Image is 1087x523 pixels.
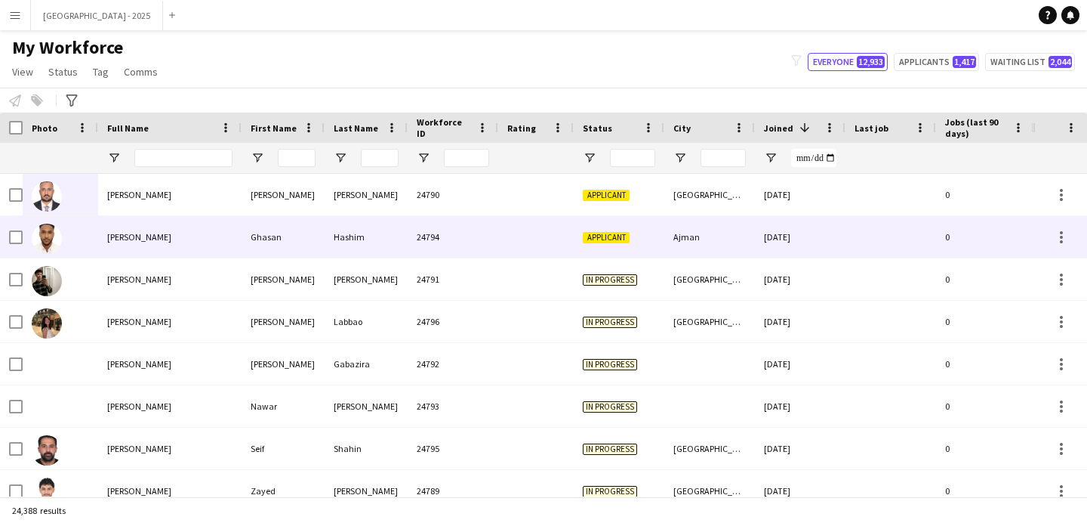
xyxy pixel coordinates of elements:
[755,343,845,385] div: [DATE]
[32,122,57,134] span: Photo
[945,116,1007,139] span: Jobs (last 90 days)
[408,470,498,512] div: 24789
[1049,56,1072,68] span: 2,044
[87,62,115,82] a: Tag
[48,65,78,79] span: Status
[32,181,62,212] img: Ahmed Ali
[242,343,325,385] div: [PERSON_NAME]
[251,151,264,165] button: Open Filter Menu
[664,258,755,300] div: [GEOGRAPHIC_DATA]
[242,301,325,342] div: [PERSON_NAME]
[325,174,408,215] div: [PERSON_NAME]
[32,224,62,254] img: Ghasan Hashim
[583,359,637,370] span: In progress
[32,266,62,296] img: Isaac Kløverpris
[791,149,836,167] input: Joined Filter Input
[664,174,755,215] div: [GEOGRAPHIC_DATA]
[408,428,498,469] div: 24795
[764,122,793,134] span: Joined
[855,122,888,134] span: Last job
[325,343,408,385] div: Gabazira
[107,231,171,243] span: [PERSON_NAME]
[278,149,316,167] input: First Name Filter Input
[408,301,498,342] div: 24796
[755,216,845,258] div: [DATE]
[764,151,778,165] button: Open Filter Menu
[118,62,164,82] a: Comms
[325,470,408,512] div: [PERSON_NAME]
[124,65,158,79] span: Comms
[334,122,378,134] span: Last Name
[417,116,471,139] span: Workforce ID
[42,62,84,82] a: Status
[251,122,297,134] span: First Name
[325,216,408,258] div: Hashim
[408,216,498,258] div: 24794
[242,385,325,427] div: Nawar
[417,151,430,165] button: Open Filter Menu
[936,258,1034,300] div: 0
[444,149,489,167] input: Workforce ID Filter Input
[242,470,325,512] div: Zayed
[242,258,325,300] div: [PERSON_NAME]
[936,216,1034,258] div: 0
[936,301,1034,342] div: 0
[808,53,888,71] button: Everyone12,933
[32,308,62,339] img: Janine Labbao
[134,149,232,167] input: Full Name Filter Input
[583,151,596,165] button: Open Filter Menu
[583,232,630,243] span: Applicant
[583,274,637,286] span: In progress
[107,189,171,200] span: [PERSON_NAME]
[755,385,845,427] div: [DATE]
[673,122,691,134] span: City
[664,428,755,469] div: [GEOGRAPHIC_DATA]
[583,122,612,134] span: Status
[325,301,408,342] div: Labbao
[6,62,39,82] a: View
[408,343,498,385] div: 24792
[408,258,498,300] div: 24791
[936,470,1034,512] div: 0
[32,435,62,466] img: Seif Shahin
[408,174,498,215] div: 24790
[32,478,62,508] img: Zayed Ahmed
[936,343,1034,385] div: 0
[242,216,325,258] div: Ghasan
[107,151,121,165] button: Open Filter Menu
[701,149,746,167] input: City Filter Input
[361,149,399,167] input: Last Name Filter Input
[107,401,171,412] span: [PERSON_NAME]
[325,385,408,427] div: [PERSON_NAME]
[583,190,630,201] span: Applicant
[894,53,979,71] button: Applicants1,417
[507,122,536,134] span: Rating
[755,301,845,342] div: [DATE]
[12,65,33,79] span: View
[664,470,755,512] div: [GEOGRAPHIC_DATA]
[936,174,1034,215] div: 0
[583,401,637,413] span: In progress
[242,428,325,469] div: Seif
[583,486,637,497] span: In progress
[334,151,347,165] button: Open Filter Menu
[664,301,755,342] div: [GEOGRAPHIC_DATA]
[107,485,171,497] span: [PERSON_NAME]
[936,428,1034,469] div: 0
[12,36,123,59] span: My Workforce
[664,216,755,258] div: Ajman
[107,274,171,285] span: [PERSON_NAME]
[93,65,109,79] span: Tag
[755,470,845,512] div: [DATE]
[408,385,498,427] div: 24793
[755,258,845,300] div: [DATE]
[31,1,163,30] button: [GEOGRAPHIC_DATA] - 2025
[242,174,325,215] div: [PERSON_NAME]
[583,317,637,328] span: In progress
[857,56,885,68] span: 12,933
[325,258,408,300] div: [PERSON_NAME]
[63,91,81,110] app-action-btn: Advanced filters
[107,358,171,370] span: [PERSON_NAME]
[107,122,149,134] span: Full Name
[107,443,171,454] span: [PERSON_NAME]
